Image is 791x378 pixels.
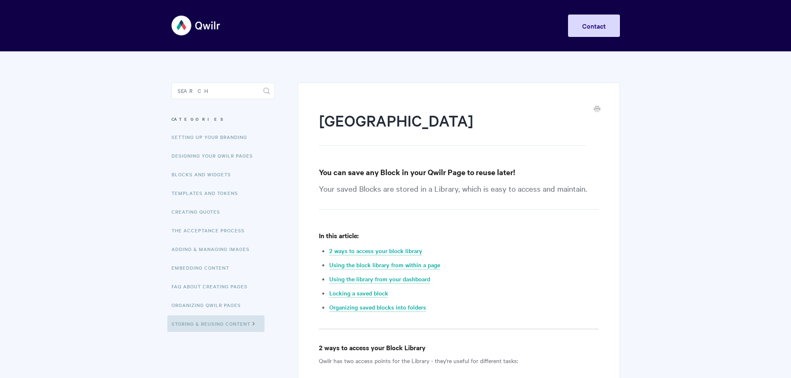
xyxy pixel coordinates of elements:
[329,303,426,312] a: Organizing saved blocks into folders
[594,105,600,114] a: Print this Article
[319,342,598,353] h4: 2 ways to access your Block Library
[171,112,275,127] h3: Categories
[171,129,253,145] a: Setting up your Branding
[319,182,598,210] p: Your saved Blocks are stored in a Library, which is easy to access and maintain.
[319,356,598,366] p: Qwilr has two access points for the Library - they're useful for different tasks:
[329,275,430,284] a: Using the library from your dashboard
[171,147,259,164] a: Designing Your Qwilr Pages
[171,203,226,220] a: Creating Quotes
[171,278,254,295] a: FAQ About Creating Pages
[167,315,264,332] a: Storing & Reusing Content
[171,10,221,41] img: Qwilr Help Center
[171,241,256,257] a: Adding & Managing Images
[171,297,247,313] a: Organizing Qwilr Pages
[319,166,598,178] h3: You can save any Block in your Qwilr Page to reuse later!
[319,231,359,240] strong: In this article:
[329,261,440,270] a: Using the block library from within a page
[171,166,237,183] a: Blocks and Widgets
[171,259,235,276] a: Embedding Content
[319,110,586,146] h1: [GEOGRAPHIC_DATA]
[329,289,388,298] a: Locking a saved block
[171,222,251,239] a: The Acceptance Process
[329,246,422,256] a: 2 ways to access your block library
[568,15,620,37] a: Contact
[171,83,275,99] input: Search
[171,185,244,201] a: Templates and Tokens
